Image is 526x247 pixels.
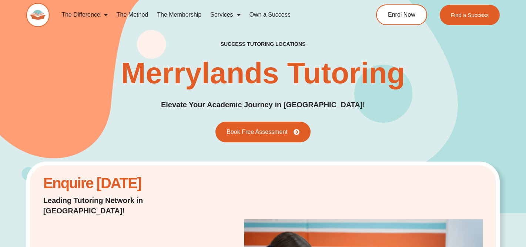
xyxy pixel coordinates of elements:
a: The Difference [57,6,112,23]
a: Services [206,6,245,23]
a: Find a Success [439,5,500,25]
p: Elevate Your Academic Journey in [GEOGRAPHIC_DATA]! [161,99,365,111]
h1: Merrylands Tutoring [121,58,405,88]
p: Leading Tutoring Network in [GEOGRAPHIC_DATA]! [43,195,200,216]
span: Find a Success [450,12,489,18]
h2: Enquire [DATE] [43,179,200,188]
a: The Method [112,6,153,23]
span: Enrol Now [388,12,415,18]
a: Book Free Assessment [215,122,311,142]
h2: success tutoring locations [221,41,306,47]
nav: Menu [57,6,349,23]
a: The Membership [153,6,206,23]
a: Enrol Now [376,4,427,25]
a: Own a Success [245,6,295,23]
span: Book Free Assessment [227,129,288,135]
